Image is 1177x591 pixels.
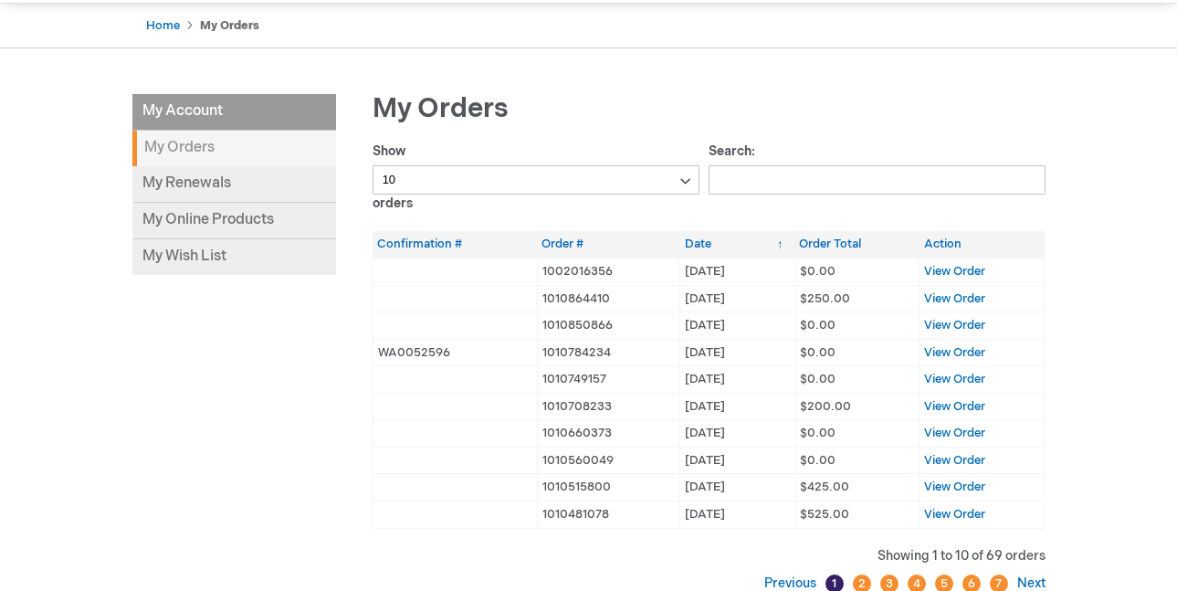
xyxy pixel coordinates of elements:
span: $0.00 [800,426,835,440]
td: [DATE] [680,474,794,501]
td: 1010560049 [537,447,680,474]
a: View Order [924,507,985,522]
td: 1010784234 [537,339,680,366]
a: My Wish List [132,239,336,275]
td: [DATE] [680,366,794,394]
td: [DATE] [680,420,794,448]
a: View Order [924,453,985,468]
td: [DATE] [680,501,794,529]
td: [DATE] [680,393,794,420]
a: View Order [924,399,985,414]
td: [DATE] [680,312,794,340]
a: View Order [924,264,985,279]
td: 1002016356 [537,258,680,285]
span: $0.00 [800,264,835,279]
td: [DATE] [680,285,794,312]
span: $0.00 [800,453,835,468]
strong: My Orders [132,131,336,166]
a: View Order [924,291,985,306]
th: Action: activate to sort column ascending [920,231,1045,258]
label: Search: [709,143,1046,187]
th: Order Total: activate to sort column ascending [794,231,920,258]
span: $0.00 [800,372,835,386]
a: View Order [924,426,985,440]
a: My Renewals [132,166,336,203]
td: 1010660373 [537,420,680,448]
th: Date: activate to sort column ascending [680,231,794,258]
select: Showorders [373,165,700,195]
span: $250.00 [800,291,850,306]
a: View Order [924,372,985,386]
a: Home [146,18,180,33]
span: $200.00 [800,399,851,414]
td: [DATE] [680,447,794,474]
a: View Order [924,318,985,332]
span: $0.00 [800,345,835,360]
td: 1010749157 [537,366,680,394]
a: Next [1013,575,1046,591]
span: My Orders [373,92,509,125]
td: 1010515800 [537,474,680,501]
th: Order #: activate to sort column ascending [537,231,680,258]
a: View Order [924,345,985,360]
td: 1010481078 [537,501,680,529]
td: [DATE] [680,258,794,285]
th: Confirmation #: activate to sort column ascending [373,231,537,258]
a: Previous [764,575,821,591]
div: Showing 1 to 10 of 69 orders [373,547,1046,565]
a: View Order [924,480,985,494]
label: Show orders [373,143,700,211]
span: $0.00 [800,318,835,332]
input: Search: [709,165,1046,195]
td: [DATE] [680,339,794,366]
td: 1010708233 [537,393,680,420]
td: 1010864410 [537,285,680,312]
a: My Online Products [132,203,336,239]
span: $525.00 [800,507,849,522]
td: WA0052596 [373,339,537,366]
strong: My Orders [200,18,259,33]
span: $425.00 [800,480,849,494]
td: 1010850866 [537,312,680,340]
